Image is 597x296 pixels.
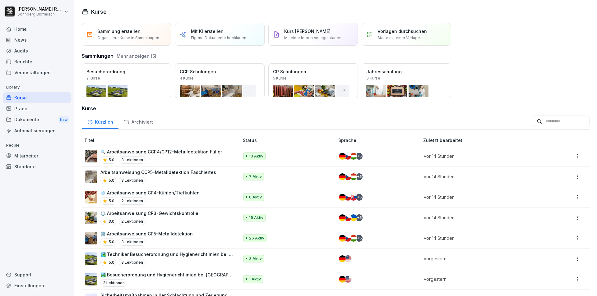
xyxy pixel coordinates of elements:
[82,52,113,60] h3: Sammlungen
[424,214,539,221] p: vor 14 Stunden
[91,7,107,16] h1: Kurse
[191,28,224,34] p: Mit KI erstellen
[85,150,97,162] img: iq1zisslimk0ieorfeyrx6yb.png
[109,157,114,163] p: 5.0
[191,35,246,41] p: Eigene Dokumente hochladen
[3,140,71,150] p: People
[345,173,351,180] img: cz.svg
[345,235,351,242] img: cz.svg
[3,24,71,34] a: Home
[109,239,114,245] p: 5.0
[356,214,363,221] div: + 5
[345,214,351,221] img: cz.svg
[100,189,200,196] p: ❄️ Arbeitsanweisung CP4-Kühlen/Tiefkühlen
[362,63,451,98] a: Jahresschulung3 Kurse
[85,253,97,265] img: roi77fylcwzaflh0hwjmpm1w.png
[345,255,351,262] img: us.svg
[97,28,141,34] p: Sammlung erstellen
[82,105,590,112] h3: Kurse
[97,35,159,41] p: Organisiere Kurse in Sammlungen
[119,156,146,164] p: 3 Lektionen
[3,280,71,291] a: Einstellungen
[284,28,331,34] p: Kurs [PERSON_NAME]
[424,194,539,200] p: vor 14 Stunden
[84,137,240,143] p: Titel
[345,276,351,283] img: us.svg
[118,113,158,129] a: Archiviert
[100,251,233,257] p: 🏞️ Techniker Besucherordnung und Hygienerichtlinien bei [GEOGRAPHIC_DATA]
[366,68,447,75] p: Jahresschulung
[339,173,346,180] img: de.svg
[119,197,146,205] p: 2 Lektionen
[377,35,420,41] p: Starte mit einer Vorlage
[377,28,427,34] p: Vorlagen durchsuchen
[3,92,71,103] a: Kurse
[3,103,71,114] a: Pfade
[339,214,346,221] img: de.svg
[3,161,71,172] a: Standorte
[82,63,171,98] a: Besucherordnung2 Kurse
[3,269,71,280] div: Support
[100,271,233,278] p: 🏞️ Besucherordnung und Hygienerichtlinien bei [GEOGRAPHIC_DATA]
[345,153,351,160] img: cz.svg
[356,153,363,160] div: + 5
[339,153,346,160] img: de.svg
[100,279,127,287] p: 2 Lektionen
[243,137,336,143] p: Status
[58,116,69,123] div: New
[336,85,349,97] div: + 2
[180,75,194,81] p: 4 Kurse
[3,150,71,161] a: Mitarbeiter
[3,114,71,125] div: Dokumente
[3,125,71,136] a: Automatisierungen
[350,214,357,221] img: ua.svg
[249,256,262,262] p: 3 Aktiv
[3,34,71,45] a: News
[119,238,146,246] p: 3 Lektionen
[424,276,539,282] p: vorgestern
[249,215,263,221] p: 15 Aktiv
[117,53,156,59] button: Mehr anzeigen (5)
[180,68,260,75] p: CCP Schulungen
[109,198,114,204] p: 5.0
[338,137,421,143] p: Sprache
[119,177,146,184] p: 3 Lektionen
[424,173,539,180] p: vor 14 Stunden
[339,255,346,262] img: de.svg
[85,212,97,224] img: gfrt4v3ftnksrv5de50xy3ff.png
[86,68,167,75] p: Besucherordnung
[249,276,261,282] p: 1 Aktiv
[366,75,380,81] p: 3 Kurse
[82,113,118,129] a: Kürzlich
[109,219,114,224] p: 3.0
[339,194,346,201] img: de.svg
[100,210,198,216] p: ⚖️ Arbeitsanweisung CP3-Gewichtskontrolle
[249,194,262,200] p: 6 Aktiv
[3,45,71,56] a: Audits
[350,194,357,201] img: sk.svg
[3,56,71,67] a: Berichte
[85,191,97,203] img: a0ku7izqmn4urwn22jn34rqb.png
[350,153,357,160] img: hu.svg
[356,235,363,242] div: + 5
[3,82,71,92] p: Library
[17,12,63,16] p: Sonnberg Biofleisch
[100,169,216,175] p: Arbeitsanweisung CCP5-Metalldetektion Faschiertes
[119,259,146,266] p: 3 Lektionen
[85,232,97,244] img: s4bp0ax2yf6zjz1feqhdnoh7.png
[350,235,357,242] img: hu.svg
[3,67,71,78] a: Veranstaltungen
[339,235,346,242] img: de.svg
[109,260,114,265] p: 5.0
[273,68,353,75] p: CP Schulungen
[273,75,287,81] p: 5 Kurse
